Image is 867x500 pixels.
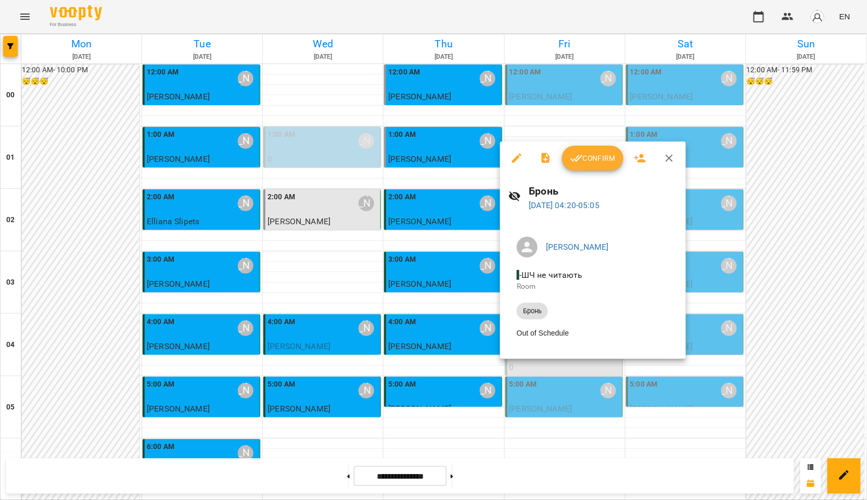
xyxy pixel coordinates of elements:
span: Confirm [570,152,615,164]
button: Confirm [562,146,623,171]
li: Out of Schedule [508,324,678,342]
span: Бронь [517,306,548,316]
p: Room [517,281,669,292]
h6: Бронь [529,183,678,199]
span: - ШЧ не читають [517,270,585,280]
a: [PERSON_NAME] [546,242,609,252]
a: [DATE] 04:20-05:05 [529,200,600,210]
